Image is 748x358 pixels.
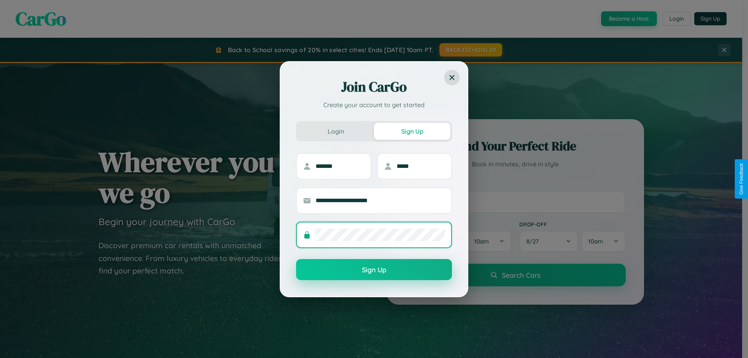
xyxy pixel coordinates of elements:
[298,123,374,140] button: Login
[296,100,452,109] p: Create your account to get started
[296,78,452,96] h2: Join CarGo
[374,123,450,140] button: Sign Up
[739,163,744,195] div: Give Feedback
[296,259,452,280] button: Sign Up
